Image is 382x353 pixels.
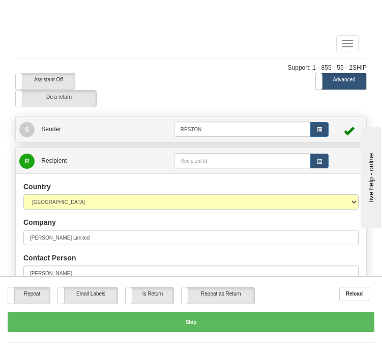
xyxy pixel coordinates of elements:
[58,287,117,304] label: Email Labels
[339,287,369,301] button: Reload
[41,157,67,164] span: Recipient
[8,287,50,304] label: Repeat
[16,91,96,107] label: Do a return
[8,312,374,332] button: Ship
[23,253,76,263] label: Contact Person
[23,182,51,192] label: Country
[16,73,75,90] label: Assistant Off
[8,9,94,16] div: live help - online
[174,153,311,168] input: Recipient Id
[19,154,35,169] span: R
[15,64,367,72] div: Support: 1 - 855 - 55 - 2SHIP
[346,291,363,297] b: Reload
[19,119,174,139] a: S Sender
[19,122,35,137] span: S
[316,73,366,90] label: Advanced
[19,151,157,171] a: R Recipient
[174,122,311,137] input: Sender Id
[359,125,381,228] iframe: chat widget
[23,217,56,227] label: Company
[126,287,173,304] label: Is Return
[41,126,61,133] span: Sender
[182,287,254,304] label: Repeat as Return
